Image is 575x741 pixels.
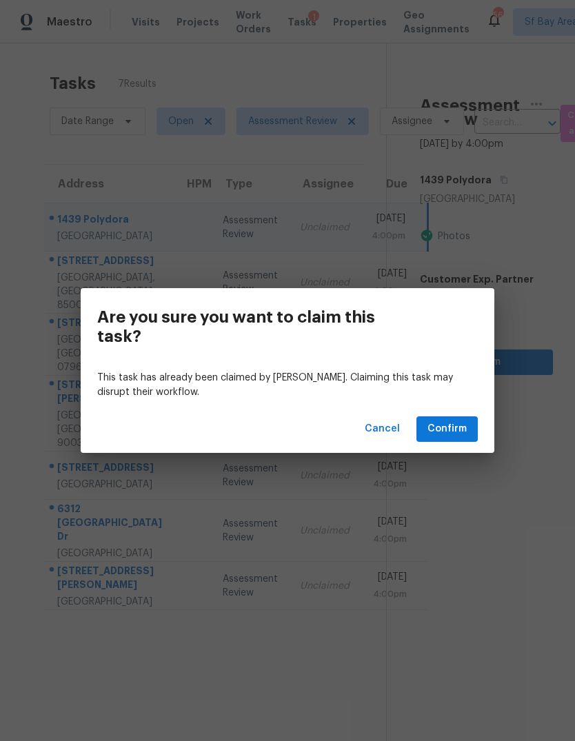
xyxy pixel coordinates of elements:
span: Confirm [427,420,467,438]
span: Cancel [365,420,400,438]
button: Confirm [416,416,478,442]
button: Cancel [359,416,405,442]
h3: Are you sure you want to claim this task? [97,307,416,346]
p: This task has already been claimed by [PERSON_NAME]. Claiming this task may disrupt their workflow. [97,371,478,400]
